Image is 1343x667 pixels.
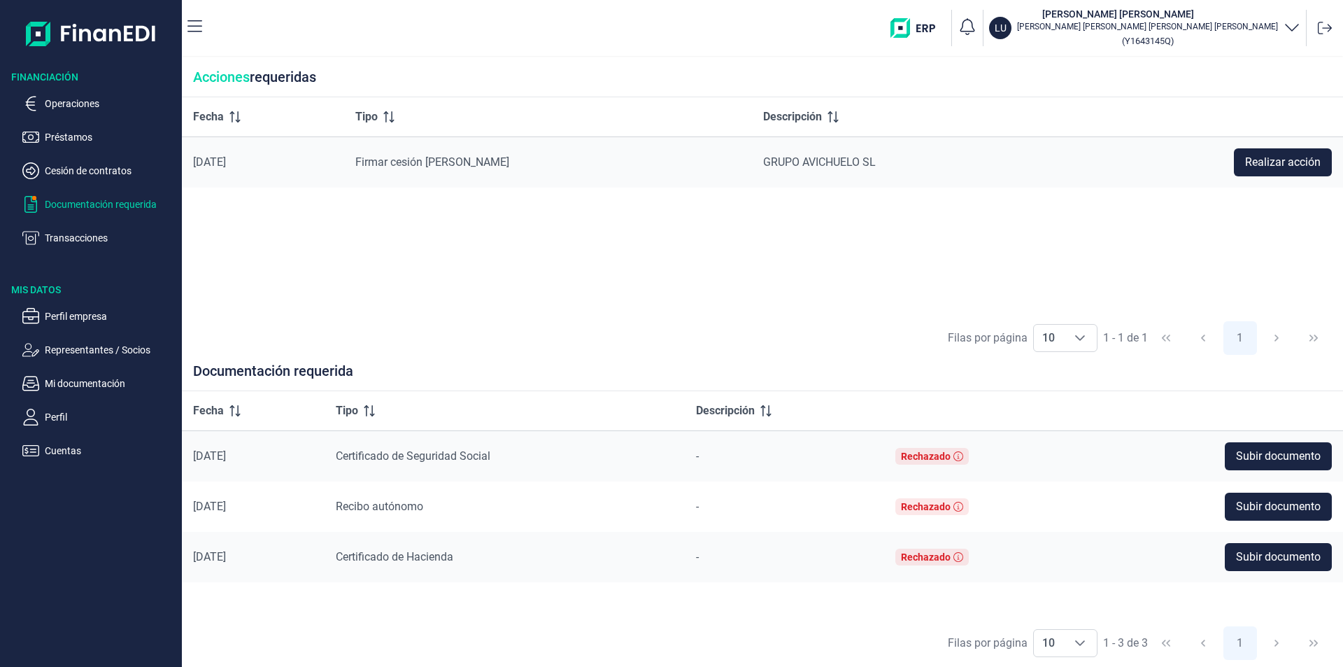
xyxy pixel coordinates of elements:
[22,342,176,358] button: Representantes / Socios
[45,308,176,325] p: Perfil empresa
[890,18,946,38] img: erp
[193,449,313,463] div: [DATE]
[22,162,176,179] button: Cesión de contratos
[1017,21,1278,32] p: [PERSON_NAME] [PERSON_NAME] [PERSON_NAME] [PERSON_NAME]
[989,7,1300,49] button: LU[PERSON_NAME] [PERSON_NAME][PERSON_NAME] [PERSON_NAME] [PERSON_NAME] [PERSON_NAME](Y1643145Q)
[45,442,176,459] p: Cuentas
[763,155,876,169] span: GRUPO AVICHUELO SL
[22,308,176,325] button: Perfil empresa
[22,230,176,246] button: Transacciones
[45,230,176,246] p: Transacciones
[45,342,176,358] p: Representantes / Socios
[1225,442,1332,470] button: Subir documento
[901,552,951,563] div: Rechazado
[1034,325,1063,351] span: 10
[1186,321,1220,355] button: Previous Page
[336,500,423,513] span: Recibo autónomo
[1103,638,1148,649] span: 1 - 3 de 3
[22,409,176,426] button: Perfil
[45,129,176,146] p: Préstamos
[763,108,822,125] span: Descripción
[45,375,176,392] p: Mi documentación
[1017,7,1218,21] h3: [PERSON_NAME] [PERSON_NAME]
[948,635,1028,652] div: Filas por página
[1260,321,1293,355] button: Next Page
[336,550,453,563] span: Certificado de Hacienda
[22,196,176,213] button: Documentación requerida
[1149,626,1183,660] button: First Page
[1034,630,1063,657] span: 10
[45,409,176,426] p: Perfil
[182,363,1343,391] div: Documentación requerida
[182,57,1343,97] div: requeridas
[901,501,951,512] div: Rechazado
[1225,543,1332,571] button: Subir documento
[193,108,224,125] span: Fecha
[355,108,378,125] span: Tipo
[901,451,951,462] div: Rechazado
[336,402,358,419] span: Tipo
[45,196,176,213] p: Documentación requerida
[1236,448,1321,465] span: Subir documento
[1236,498,1321,515] span: Subir documento
[1186,626,1220,660] button: Previous Page
[1260,626,1293,660] button: Next Page
[948,330,1028,346] div: Filas por página
[1225,493,1332,521] button: Subir documento
[1297,626,1330,660] button: Last Page
[22,129,176,146] button: Préstamos
[696,500,699,513] span: -
[1063,630,1097,657] div: Choose
[355,155,509,169] span: Firmar cesión [PERSON_NAME]
[1223,321,1257,355] button: Page 1
[1103,332,1148,344] span: 1 - 1 de 1
[1234,148,1332,176] button: Realizar acción
[696,449,699,463] span: -
[336,449,490,463] span: Certificado de Seguridad Social
[1122,36,1174,46] small: Copiar cif
[1149,321,1183,355] button: First Page
[22,442,176,459] button: Cuentas
[696,550,699,563] span: -
[22,375,176,392] button: Mi documentación
[45,162,176,179] p: Cesión de contratos
[1245,154,1321,171] span: Realizar acción
[22,95,176,112] button: Operaciones
[193,500,313,514] div: [DATE]
[1223,626,1257,660] button: Page 1
[1297,321,1330,355] button: Last Page
[193,550,313,564] div: [DATE]
[193,69,250,85] span: Acciones
[26,11,157,56] img: Logo de aplicación
[1063,325,1097,351] div: Choose
[995,21,1007,35] p: LU
[193,155,333,169] div: [DATE]
[193,402,224,419] span: Fecha
[1236,549,1321,566] span: Subir documento
[696,402,755,419] span: Descripción
[45,95,176,112] p: Operaciones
